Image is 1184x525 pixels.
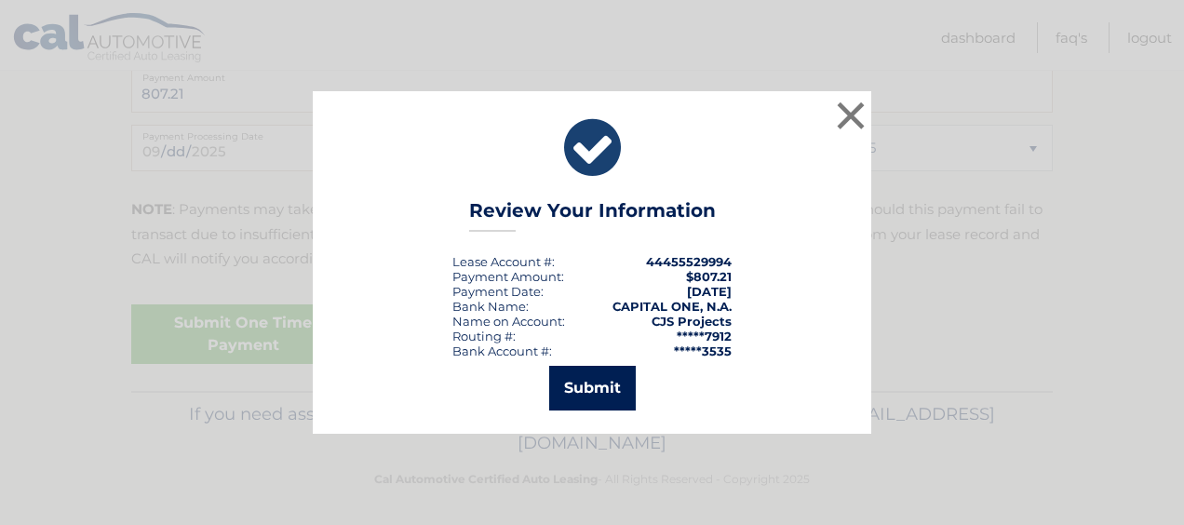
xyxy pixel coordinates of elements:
span: [DATE] [687,284,732,299]
span: $807.21 [686,269,732,284]
strong: 44455529994 [646,254,732,269]
div: Bank Name: [452,299,529,314]
h3: Review Your Information [469,199,716,232]
div: Name on Account: [452,314,565,329]
button: × [832,97,869,134]
span: Payment Date [452,284,541,299]
div: Payment Amount: [452,269,564,284]
div: Bank Account #: [452,343,552,358]
strong: CJS Projects [652,314,732,329]
div: : [452,284,544,299]
div: Routing #: [452,329,516,343]
div: Lease Account #: [452,254,555,269]
button: Submit [549,366,636,411]
strong: CAPITAL ONE, N.A. [612,299,732,314]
